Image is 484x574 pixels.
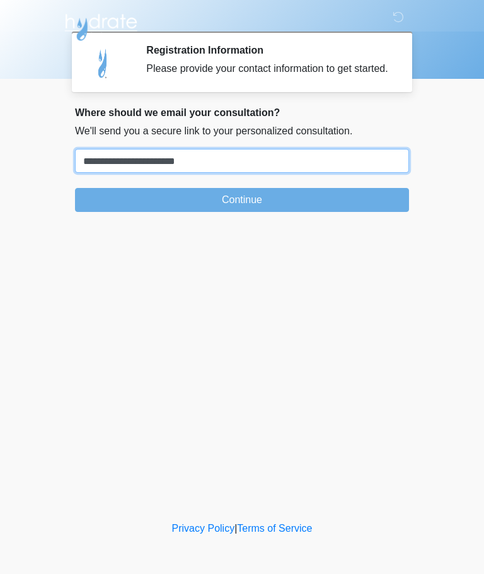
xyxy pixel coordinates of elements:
[172,523,235,534] a: Privacy Policy
[75,124,409,139] p: We'll send you a secure link to your personalized consultation.
[62,9,139,42] img: Hydrate IV Bar - Arcadia Logo
[75,107,409,119] h2: Where should we email your consultation?
[234,523,237,534] a: |
[75,188,409,212] button: Continue
[237,523,312,534] a: Terms of Service
[146,61,390,76] div: Please provide your contact information to get started.
[84,44,122,82] img: Agent Avatar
